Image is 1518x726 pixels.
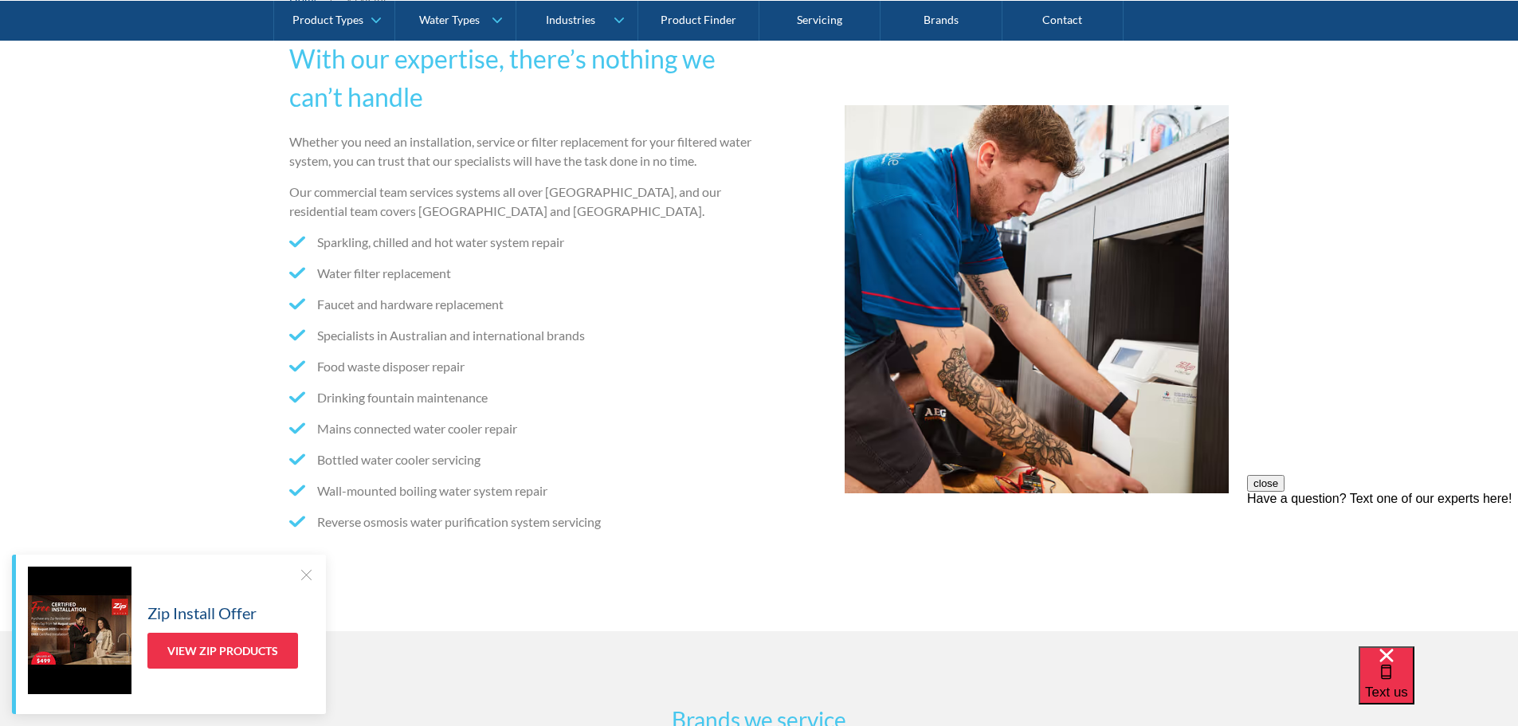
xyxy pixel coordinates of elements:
li: Drinking fountain maintenance [289,388,753,407]
li: Water filter replacement [289,264,753,283]
div: Water Types [419,13,480,26]
h2: With our expertise, there’s nothing we can’t handle [289,40,753,116]
p: Whether you need an installation, service or filter replacement for your filtered water system, y... [289,132,753,171]
li: Specialists in Australian and international brands [289,326,753,345]
iframe: podium webchat widget prompt [1247,475,1518,666]
h5: Zip Install Offer [147,601,257,625]
li: Faucet and hardware replacement [289,295,753,314]
li: Mains connected water cooler repair [289,419,753,438]
a: View Zip Products [147,633,298,669]
li: Sparkling, chilled and hot water system repair [289,233,753,252]
p: Our commercial team services systems all over [GEOGRAPHIC_DATA], and our residential team covers ... [289,182,753,221]
div: Product Types [292,13,363,26]
li: Wall-mounted boiling water system repair [289,481,753,500]
iframe: podium webchat widget bubble [1359,646,1518,726]
li: Reverse osmosis water purification system servicing [289,512,753,532]
img: Zip Install Offer [28,567,131,694]
li: Food waste disposer repair [289,357,753,376]
li: Bottled water cooler servicing [289,450,753,469]
div: Industries [546,13,595,26]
